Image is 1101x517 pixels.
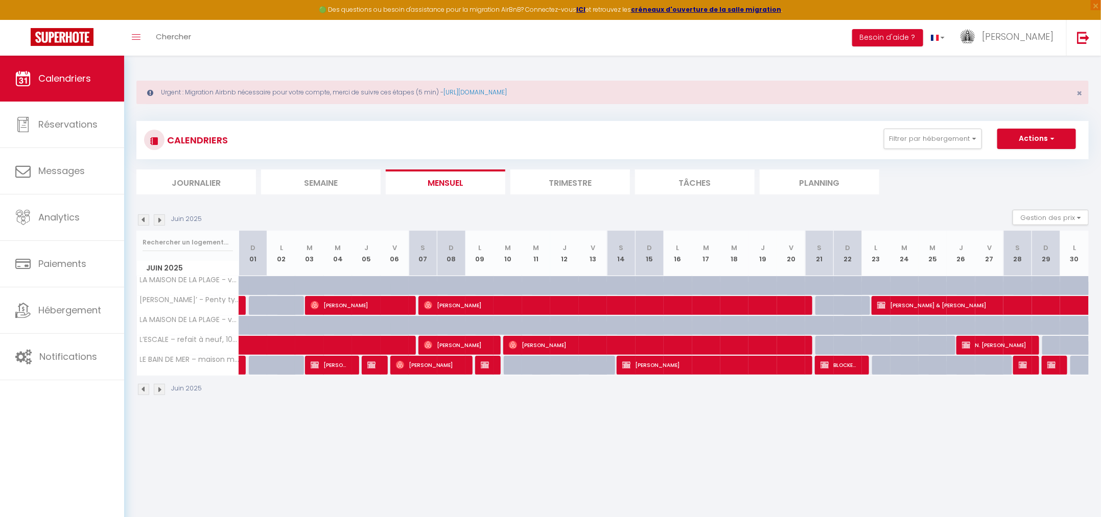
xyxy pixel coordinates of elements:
[239,231,267,276] th: 01
[481,355,490,375] span: BLOCKED Holidu
[324,231,352,276] th: 04
[509,335,799,355] span: [PERSON_NAME]
[884,129,982,149] button: Filtrer par hébergement
[777,231,805,276] th: 20
[962,335,1027,355] span: N. [PERSON_NAME]
[821,355,858,375] span: BLOCKED Holidu
[563,243,567,253] abbr: J
[267,231,295,276] th: 02
[607,231,635,276] th: 14
[622,355,800,375] span: [PERSON_NAME]
[280,243,283,253] abbr: L
[38,257,86,270] span: Paiements
[960,29,975,44] img: ...
[947,231,975,276] th: 26
[789,243,793,253] abbr: V
[930,243,936,253] abbr: M
[137,261,239,276] span: Juin 2025
[952,20,1066,56] a: ... [PERSON_NAME]
[138,316,241,324] span: LA MAISON DE LA PLAGE - vue mer, 5' du port, 6 pers
[136,169,256,194] li: Journalier
[862,231,890,276] th: 23
[148,20,199,56] a: Chercher
[38,304,101,316] span: Hébergement
[997,129,1076,149] button: Actions
[1076,89,1082,98] button: Close
[424,335,489,355] span: [PERSON_NAME]
[676,243,680,253] abbr: L
[494,231,522,276] th: 10
[437,231,465,276] th: 08
[38,72,91,85] span: Calendriers
[1003,231,1032,276] th: 28
[720,231,748,276] th: 18
[919,231,947,276] th: 25
[165,129,228,152] h3: CALENDRIERS
[38,164,85,177] span: Messages
[760,169,879,194] li: Planning
[352,231,380,276] th: 05
[424,296,799,315] span: [PERSON_NAME]
[138,296,241,304] span: [PERSON_NAME]’ - Penty typique bigouden de 100 ans, à 170m de la plage
[138,336,241,343] span: L’ESCALE – refait à neuf, 100m du port, 4 pers.
[386,169,505,194] li: Mensuel
[39,350,97,363] span: Notifications
[367,355,377,375] span: BLOCKED Holidu
[834,231,862,276] th: 22
[805,231,833,276] th: 21
[311,296,404,315] span: [PERSON_NAME]
[619,243,623,253] abbr: S
[38,211,80,224] span: Analytics
[311,355,348,375] span: [PERSON_NAME]
[1043,243,1048,253] abbr: D
[631,5,781,14] a: créneaux d'ouverture de la salle migration
[156,31,191,42] span: Chercher
[1019,355,1028,375] span: [PERSON_NAME]
[533,243,540,253] abbr: M
[576,5,585,14] a: ICI
[261,169,381,194] li: Semaine
[138,356,241,363] span: LE BAIN DE MER – maison moderne, vue mer, 9 pers
[748,231,777,276] th: 19
[982,30,1053,43] span: [PERSON_NAME]
[381,231,409,276] th: 06
[579,231,607,276] th: 13
[465,231,494,276] th: 09
[1076,87,1082,100] span: ×
[1060,231,1089,276] th: 30
[478,243,481,253] abbr: L
[550,231,578,276] th: 12
[522,231,550,276] th: 11
[591,243,595,253] abbr: V
[703,243,709,253] abbr: M
[891,231,919,276] th: 24
[959,243,963,253] abbr: J
[449,243,454,253] abbr: D
[143,233,233,252] input: Rechercher un logement...
[510,169,630,194] li: Trimestre
[635,169,755,194] li: Tâches
[409,231,437,276] th: 07
[875,243,878,253] abbr: L
[8,4,39,35] button: Ouvrir le widget de chat LiveChat
[505,243,511,253] abbr: M
[664,231,692,276] th: 16
[38,118,98,131] span: Réservations
[295,231,323,276] th: 03
[171,214,202,224] p: Juin 2025
[138,276,241,284] span: LA MAISON DE LA PLAGE - vue mer, 5' du port, 14 pers
[136,81,1089,104] div: Urgent : Migration Airbnb nécessaire pour votre compte, merci de suivre ces étapes (5 min) -
[975,231,1003,276] th: 27
[1077,31,1090,44] img: logout
[845,243,850,253] abbr: D
[901,243,907,253] abbr: M
[692,231,720,276] th: 17
[852,29,923,46] button: Besoin d'aide ?
[335,243,341,253] abbr: M
[396,355,461,375] span: [PERSON_NAME]
[392,243,397,253] abbr: V
[171,384,202,393] p: Juin 2025
[1016,243,1020,253] abbr: S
